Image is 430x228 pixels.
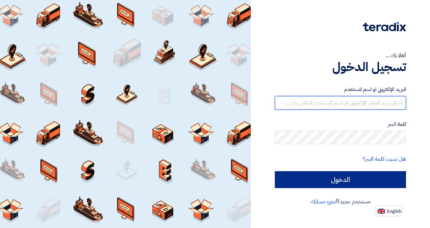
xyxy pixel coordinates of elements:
a: أنشئ حسابك [311,198,337,206]
button: English [374,206,403,216]
input: أدخل بريد العمل الإلكتروني او اسم المستخدم الخاص بك ... [275,96,406,110]
img: Teradix logo [363,22,406,31]
div: أهلا بك ... [275,51,406,60]
label: البريد الإلكتروني او اسم المستخدم [275,86,406,93]
h1: تسجيل الدخول [275,60,406,74]
a: هل نسيت كلمة السر؟ [363,155,406,163]
img: en-US.png [378,209,385,214]
div: مستخدم جديد؟ [275,198,406,206]
label: كلمة السر [275,120,406,128]
input: الدخول [275,171,406,188]
span: English [387,209,401,214]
